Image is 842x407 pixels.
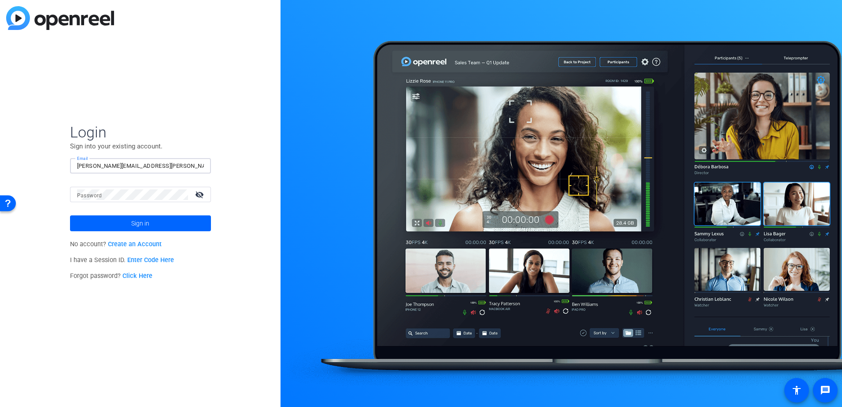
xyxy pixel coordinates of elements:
mat-label: Password [77,192,102,199]
span: Forgot password? [70,272,153,280]
span: No account? [70,240,162,248]
mat-icon: visibility_off [190,188,211,201]
img: blue-gradient.svg [6,6,114,30]
button: Sign in [70,215,211,231]
a: Click Here [122,272,152,280]
mat-icon: message [820,385,831,396]
mat-icon: accessibility [791,385,802,396]
a: Enter Code Here [127,256,174,264]
mat-label: Email [77,156,88,161]
a: Create an Account [108,240,162,248]
span: Login [70,123,211,141]
span: I have a Session ID. [70,256,174,264]
p: Sign into your existing account. [70,141,211,151]
input: Enter Email Address [77,161,204,171]
span: Sign in [131,212,149,234]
